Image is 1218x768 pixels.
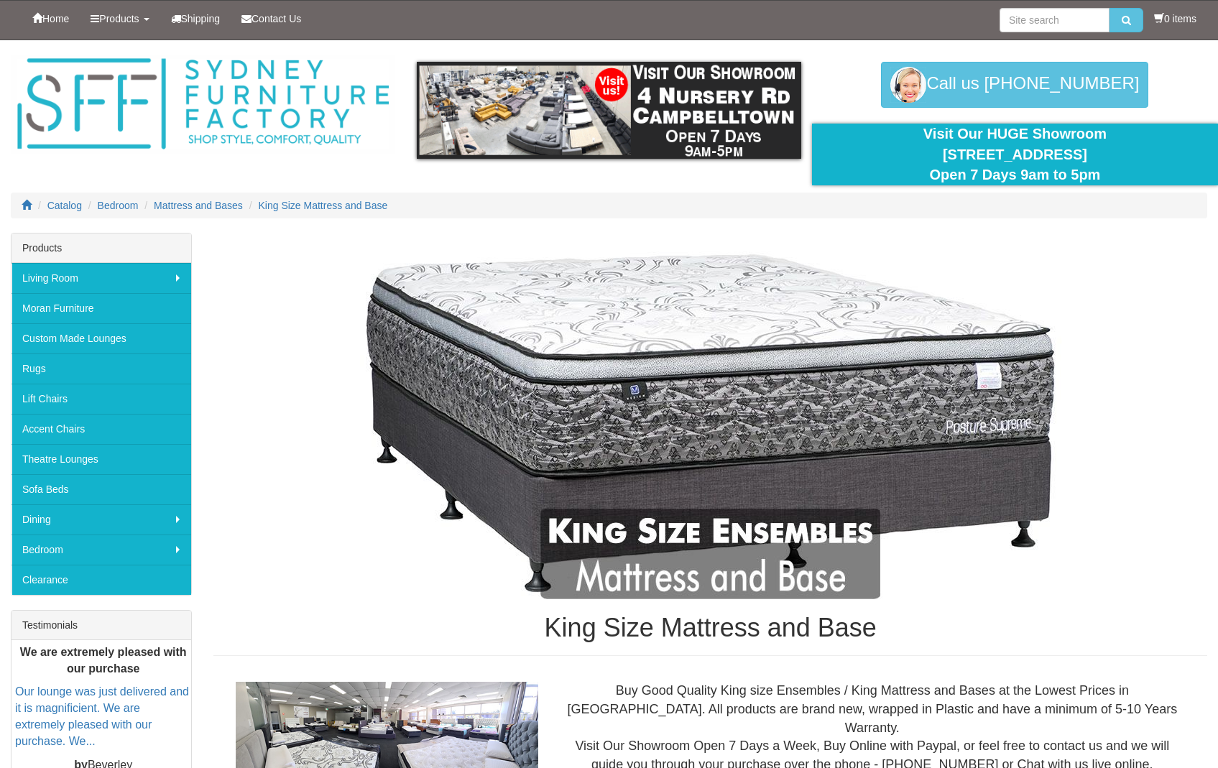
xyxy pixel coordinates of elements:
a: Custom Made Lounges [11,323,191,353]
div: Products [11,233,191,263]
a: Clearance [11,565,191,595]
span: Shipping [181,13,221,24]
span: Home [42,13,69,24]
a: Accent Chairs [11,414,191,444]
a: Our lounge was just delivered and it is magnificient. We are extremely pleased with our purchase.... [15,685,189,747]
a: Contact Us [231,1,312,37]
img: showroom.gif [417,62,801,159]
a: Catalog [47,200,82,211]
h1: King Size Mattress and Base [213,614,1207,642]
div: Testimonials [11,611,191,640]
img: King Size Mattress and Base [280,240,1142,599]
input: Site search [1000,8,1109,32]
span: Products [99,13,139,24]
div: Visit Our HUGE Showroom [STREET_ADDRESS] Open 7 Days 9am to 5pm [823,124,1207,185]
a: Living Room [11,263,191,293]
b: We are extremely pleased with our purchase [20,646,187,675]
span: Contact Us [252,13,301,24]
a: Shipping [160,1,231,37]
a: Lift Chairs [11,384,191,414]
a: Dining [11,504,191,535]
a: Theatre Lounges [11,444,191,474]
a: Bedroom [11,535,191,565]
a: Sofa Beds [11,474,191,504]
a: King Size Mattress and Base [259,200,388,211]
a: Mattress and Bases [154,200,243,211]
a: Home [22,1,80,37]
li: 0 items [1154,11,1196,26]
a: Products [80,1,160,37]
a: Bedroom [98,200,139,211]
img: Sydney Furniture Factory [11,55,395,154]
a: Rugs [11,353,191,384]
a: Moran Furniture [11,293,191,323]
